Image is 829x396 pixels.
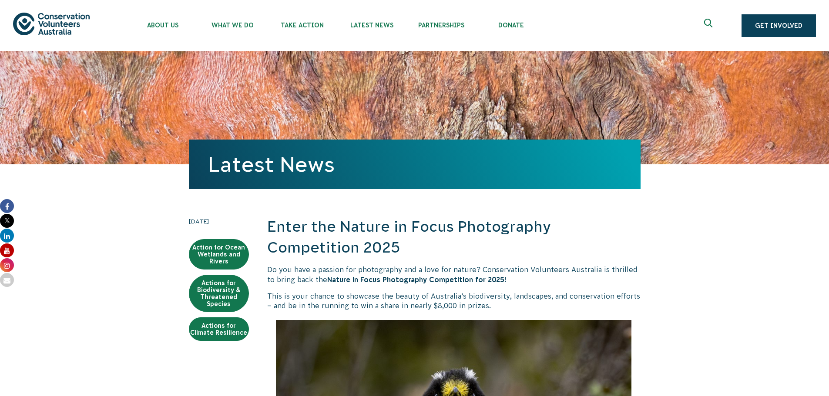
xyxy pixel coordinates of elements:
[189,275,249,312] a: Actions for Biodiversity & Threatened Species
[189,239,249,270] a: Action for Ocean Wetlands and Rivers
[208,153,335,176] a: Latest News
[267,265,641,284] p: Do you have a passion for photography and a love for nature? Conservation Volunteers Australia is...
[267,216,641,258] h2: Enter the Nature in Focus Photography Competition 2025
[476,22,546,29] span: Donate
[189,317,249,341] a: Actions for Climate Resilience
[267,291,641,311] p: This is your chance to showcase the beauty of Australia’s biodiversity, landscapes, and conservat...
[699,15,720,36] button: Expand search box Close search box
[198,22,267,29] span: What We Do
[267,22,337,29] span: Take Action
[327,276,504,283] strong: Nature in Focus Photography Competition for 2025
[337,22,406,29] span: Latest News
[189,216,249,226] time: [DATE]
[742,14,816,37] a: Get Involved
[128,22,198,29] span: About Us
[406,22,476,29] span: Partnerships
[13,13,90,35] img: logo.svg
[704,19,715,33] span: Expand search box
